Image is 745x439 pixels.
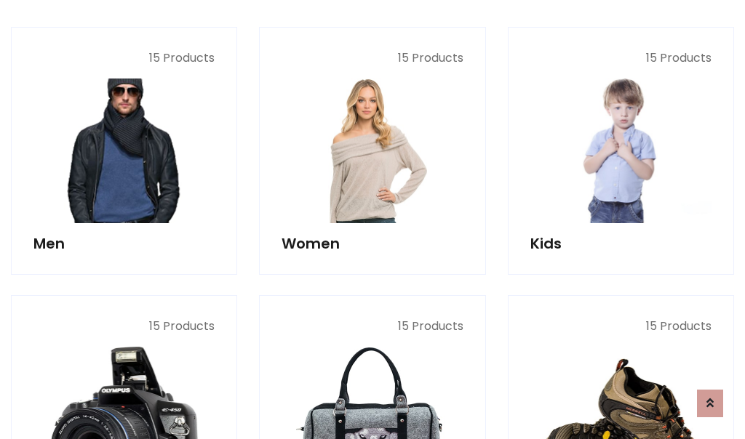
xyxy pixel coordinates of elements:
h5: Kids [530,235,712,252]
p: 15 Products [530,49,712,67]
p: 15 Products [33,49,215,67]
h5: Men [33,235,215,252]
h5: Women [282,235,463,252]
p: 15 Products [33,318,215,335]
p: 15 Products [282,318,463,335]
p: 15 Products [282,49,463,67]
p: 15 Products [530,318,712,335]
